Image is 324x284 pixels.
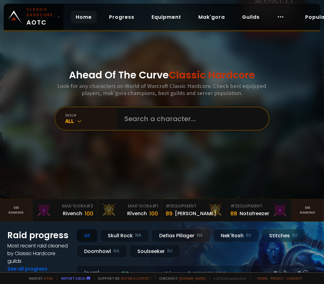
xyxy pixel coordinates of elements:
[63,210,82,217] div: Rivench
[76,229,98,242] div: All
[104,11,139,23] a: Progress
[197,232,203,239] small: NA
[61,276,85,281] a: Report a bug
[147,11,186,23] a: Equipment
[240,210,269,217] div: Notafreezer
[7,229,69,242] h1: Raid progress
[135,232,141,239] small: NA
[152,229,211,242] div: Defias Pillager
[257,276,268,281] a: Terms
[286,276,302,281] a: Consent
[237,11,265,23] a: Guilds
[127,210,147,217] div: Rîvench
[230,203,237,209] span: # 2
[86,203,93,209] span: # 2
[169,68,255,82] span: Classic Hardcore
[121,276,152,281] a: Buy me a coffee
[71,11,97,23] a: Home
[230,203,287,209] div: Equipment
[49,82,275,97] h3: Look for any characters on World of Warcraft Classic Hardcore. Check best equipped players, mak'g...
[149,209,158,218] div: 100
[175,210,216,217] div: [PERSON_NAME]
[261,229,305,242] div: Stitches
[130,245,180,258] div: Soulseeker
[76,265,317,282] a: [DATE]zgpetri on godDefias Pillager8 /90
[230,209,237,218] div: 88
[246,232,251,239] small: EU
[209,276,246,281] span: v. d752d5 - production
[179,276,206,281] a: [DOMAIN_NAME]
[166,209,172,218] div: 89
[76,245,127,258] div: Doomhowl
[292,199,324,221] a: Seeranking
[166,203,172,209] span: # 1
[213,229,259,242] div: Nek'Rosh
[227,199,291,221] a: #2Equipment88Notafreezer
[166,203,223,209] div: Equipment
[36,203,93,209] div: Mak'Gora
[97,199,162,221] a: Mak'Gora#1Rîvench100
[32,199,97,221] a: Mak'Gora#2Rivench100
[69,68,255,82] h1: Ahead Of The Curve
[167,248,172,254] small: EU
[270,276,284,281] a: Privacy
[94,276,152,281] span: Support me,
[101,203,158,209] div: Mak'Gora
[25,276,53,281] span: Made by
[85,209,93,218] div: 100
[65,117,117,124] div: All
[292,232,298,239] small: EU
[121,108,261,130] input: Search a character...
[65,113,117,117] div: realm
[7,265,47,272] a: See all progress
[44,276,53,281] a: a fan
[26,7,55,18] small: Classic Hardcore
[26,7,55,27] span: AOTC
[193,11,230,23] a: Mak'gora
[113,248,119,254] small: NA
[7,242,69,265] h4: Most recent raid cleaned by Classic Hardcore guilds
[100,229,149,242] div: Skull Rock
[4,4,63,30] a: Classic HardcoreAOTC
[162,199,227,221] a: #1Equipment89[PERSON_NAME]
[155,276,206,281] span: Checkout
[152,203,158,209] span: # 1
